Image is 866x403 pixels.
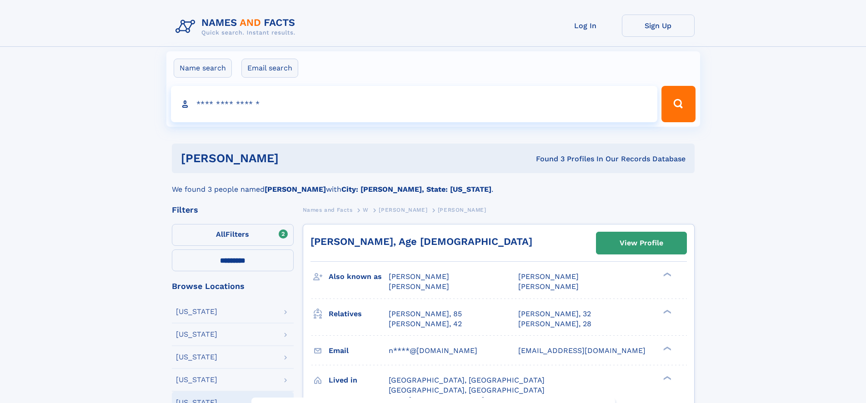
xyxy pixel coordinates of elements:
[176,308,217,315] div: [US_STATE]
[661,272,672,278] div: ❯
[518,272,579,281] span: [PERSON_NAME]
[389,386,545,394] span: [GEOGRAPHIC_DATA], [GEOGRAPHIC_DATA]
[241,59,298,78] label: Email search
[181,153,407,164] h1: [PERSON_NAME]
[379,207,427,213] span: [PERSON_NAME]
[407,154,686,164] div: Found 3 Profiles In Our Records Database
[171,86,658,122] input: search input
[622,15,695,37] a: Sign Up
[172,173,695,195] div: We found 3 people named with .
[363,207,369,213] span: W
[661,375,672,381] div: ❯
[265,185,326,194] b: [PERSON_NAME]
[549,15,622,37] a: Log In
[661,308,672,314] div: ❯
[172,15,303,39] img: Logo Names and Facts
[661,86,695,122] button: Search Button
[172,206,294,214] div: Filters
[176,331,217,338] div: [US_STATE]
[620,233,663,254] div: View Profile
[172,282,294,290] div: Browse Locations
[329,269,389,284] h3: Also known as
[329,343,389,358] h3: Email
[174,59,232,78] label: Name search
[518,319,591,329] a: [PERSON_NAME], 28
[329,306,389,322] h3: Relatives
[389,272,449,281] span: [PERSON_NAME]
[310,236,532,247] a: [PERSON_NAME], Age [DEMOGRAPHIC_DATA]
[176,376,217,383] div: [US_STATE]
[661,345,672,351] div: ❯
[176,353,217,361] div: [US_STATE]
[329,373,389,388] h3: Lived in
[172,224,294,246] label: Filters
[596,232,686,254] a: View Profile
[518,282,579,291] span: [PERSON_NAME]
[518,346,646,355] span: [EMAIL_ADDRESS][DOMAIN_NAME]
[389,309,462,319] a: [PERSON_NAME], 85
[389,376,545,384] span: [GEOGRAPHIC_DATA], [GEOGRAPHIC_DATA]
[341,185,491,194] b: City: [PERSON_NAME], State: [US_STATE]
[216,230,225,239] span: All
[389,282,449,291] span: [PERSON_NAME]
[379,204,427,215] a: [PERSON_NAME]
[363,204,369,215] a: W
[438,207,486,213] span: [PERSON_NAME]
[303,204,353,215] a: Names and Facts
[389,319,462,329] a: [PERSON_NAME], 42
[518,309,591,319] a: [PERSON_NAME], 32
